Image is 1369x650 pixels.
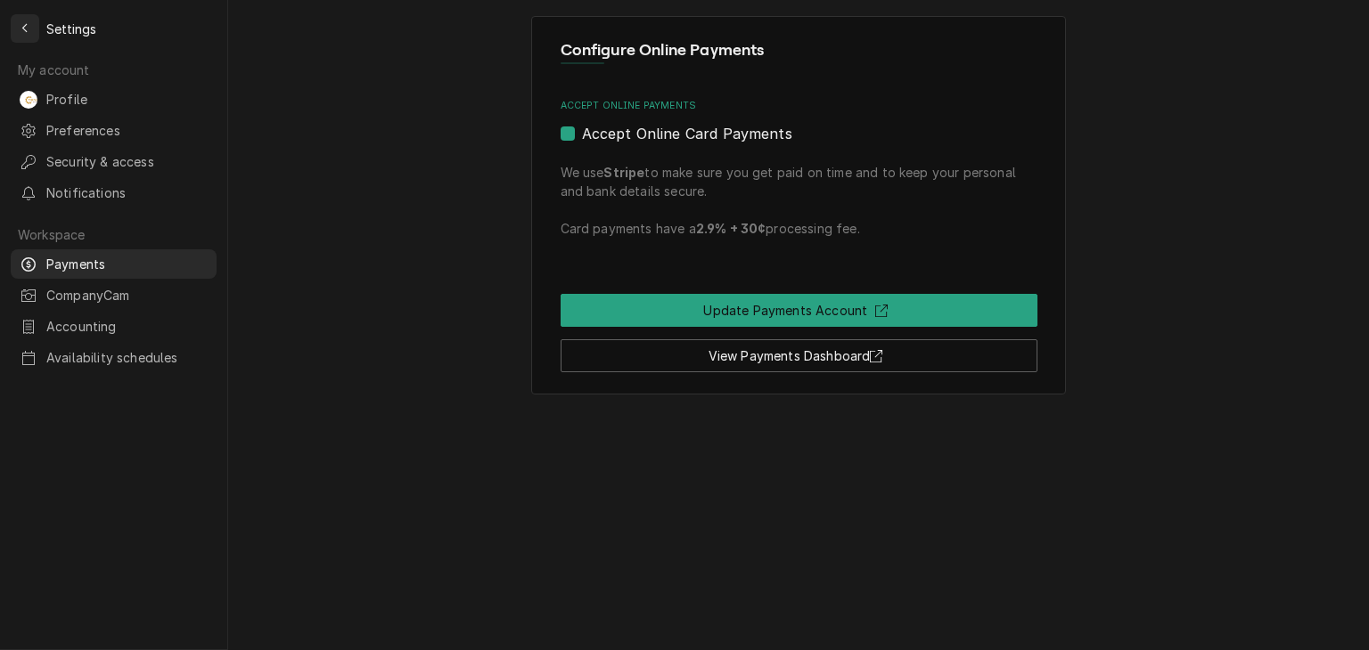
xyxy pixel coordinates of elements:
[561,38,1037,62] span: Panel Header
[11,249,217,279] a: Payments
[561,294,1037,327] a: Update Payments Account
[46,286,208,305] span: CompanyCam
[696,221,766,236] strong: 2.9% + 30¢
[561,99,1037,113] label: Accept Online Payments
[11,178,217,207] a: Notifications
[46,183,208,202] span: Notifications
[561,327,1037,372] div: Button Group Row
[46,121,208,140] span: Preferences
[11,116,217,145] a: Preferences
[46,317,208,336] span: Accounting
[561,38,1037,77] div: Panel Information
[20,91,37,109] div: Andrew Buigues's Avatar
[20,91,37,109] div: AB
[11,147,217,176] a: Security & access
[561,294,1037,327] div: Button Group Row
[561,144,1037,256] span: We use to make sure you get paid on time and to keep your personal and bank details secure. Card ...
[11,343,217,372] a: Availability schedules
[603,165,644,180] strong: Stripe
[11,312,217,341] a: Accounting
[11,14,39,43] button: Back to previous page
[561,294,1037,372] div: Button Group
[46,255,208,273] span: Payments
[582,123,792,144] label: Accept Online Card Payments
[46,20,96,38] span: Settings
[561,339,1037,372] a: View Payments Dashboard
[46,90,208,109] span: Profile
[531,16,1066,395] div: Configure Online Payments
[561,99,1037,256] div: Accept Online Payments
[11,280,217,310] a: CompanyCam
[46,348,208,367] span: Availability schedules
[561,99,1037,256] div: Configure Payments
[11,85,217,114] a: ABAndrew Buigues's AvatarProfile
[46,152,208,171] span: Security & access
